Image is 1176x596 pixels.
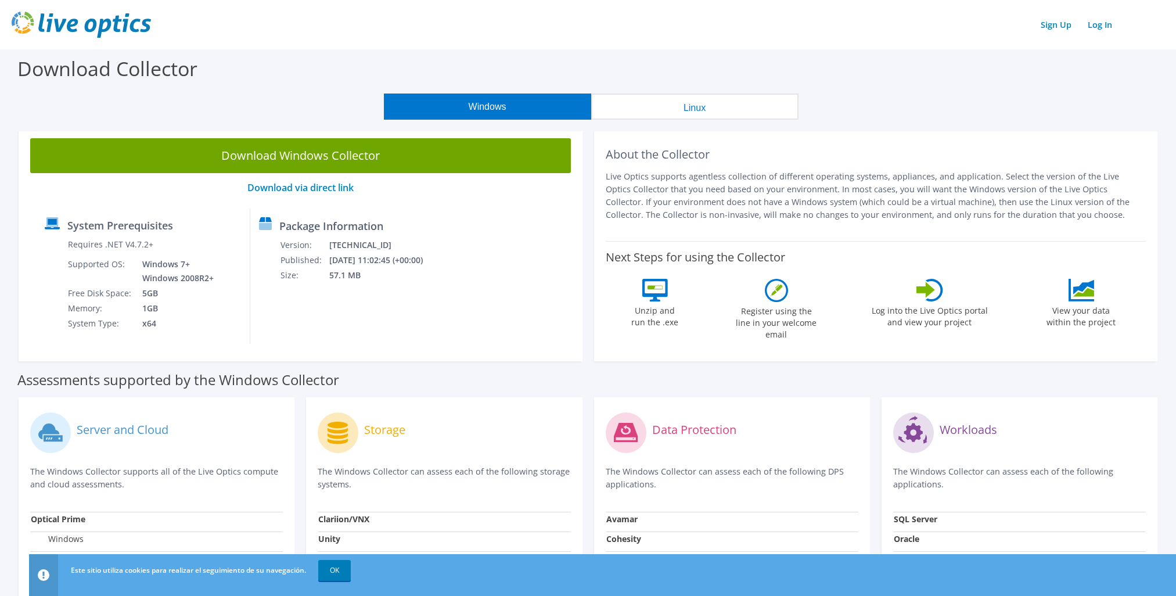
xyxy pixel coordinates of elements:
p: The Windows Collector can assess each of the following applications. [893,465,1146,491]
td: Supported OS: [67,257,134,286]
strong: Oracle [894,533,919,544]
td: 5GB [134,286,216,301]
label: Register using the line in your welcome email [733,302,820,340]
button: Linux [591,94,799,120]
label: Linux [31,553,69,565]
strong: Cohesity [606,533,641,544]
strong: Avamar [606,514,638,525]
label: Requires .NET V4.7.2+ [68,239,153,250]
strong: Unity [318,533,340,544]
td: Version: [280,238,329,253]
td: System Type: [67,316,134,331]
p: The Windows Collector can assess each of the following DPS applications. [606,465,858,491]
label: Server and Cloud [77,424,168,436]
p: The Windows Collector supports all of the Live Optics compute and cloud assessments. [30,465,283,491]
td: Windows 7+ Windows 2008R2+ [134,257,216,286]
label: Package Information [279,220,383,232]
a: Log In [1082,16,1118,33]
label: Next Steps for using the Collector [606,250,785,264]
span: Este sitio utiliza cookies para realizar el seguimiento de su navegación. [71,565,306,575]
a: Sign Up [1035,16,1077,33]
td: Memory: [67,301,134,316]
label: Log into the Live Optics portal and view your project [871,301,988,328]
td: [TECHNICAL_ID] [329,238,438,253]
p: Live Optics supports agentless collection of different operating systems, appliances, and applica... [606,170,1146,221]
h2: About the Collector [606,148,1146,161]
label: Download Collector [17,55,197,82]
td: 1GB [134,301,216,316]
label: Windows [31,533,84,545]
td: [DATE] 11:02:45 (+00:00) [329,253,438,268]
button: Windows [384,94,591,120]
strong: PowerStore [318,553,365,564]
a: Download Windows Collector [30,138,571,173]
strong: CommVault [606,553,654,564]
a: Download via direct link [247,181,354,194]
strong: Optical Prime [31,514,85,525]
strong: Clariion/VNX [318,514,369,525]
label: Storage [364,424,405,436]
label: Unzip and run the .exe [628,301,682,328]
a: OK [318,560,351,581]
label: View your data within the project [1040,301,1123,328]
td: Free Disk Space: [67,286,134,301]
td: x64 [134,316,216,331]
td: Size: [280,268,329,283]
label: System Prerequisites [67,220,173,231]
label: Data Protection [652,424,736,436]
td: Published: [280,253,329,268]
img: live_optics_svg.svg [12,12,151,38]
label: Assessments supported by the Windows Collector [17,374,339,386]
strong: SQL Server [894,514,937,525]
p: The Windows Collector can assess each of the following storage systems. [318,465,570,491]
td: 57.1 MB [329,268,438,283]
label: Workloads [940,424,997,436]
